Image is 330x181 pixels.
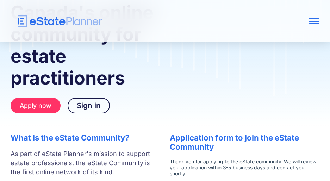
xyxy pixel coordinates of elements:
[170,133,319,151] h2: Application form to join the eState Community
[11,149,156,177] p: As part of eState Planner's mission to support estate professionals, the eState Community is the ...
[11,133,156,142] h2: What is the eState Community?
[11,98,61,113] a: Apply now
[11,1,154,89] strong: Canada's online community for estate practitioners
[68,98,110,113] a: Sign in
[170,158,319,176] iframe: Form 0
[11,15,258,27] a: home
